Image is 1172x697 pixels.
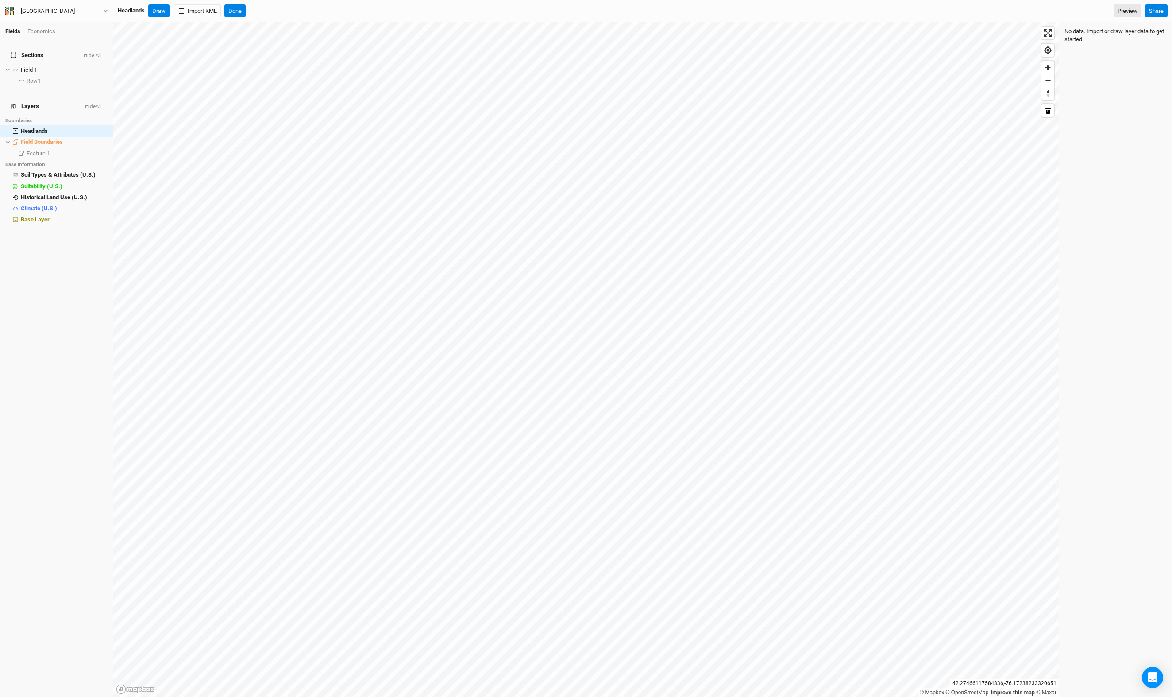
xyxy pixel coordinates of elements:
[1142,667,1163,688] div: Open Intercom Messenger
[27,150,108,157] div: Feature 1
[1041,27,1054,39] button: Enter fullscreen
[21,171,108,178] div: Soil Types & Attributes (U.S.)
[1041,44,1054,57] button: Find my location
[148,4,170,18] button: Draw
[946,689,989,696] a: OpenStreetMap
[21,194,87,201] span: Historical Land Use (U.S.)
[991,689,1035,696] a: Improve this map
[21,139,108,146] div: Field Boundaries
[1041,87,1054,100] button: Reset bearing to north
[21,205,108,212] div: Climate (U.S.)
[83,53,102,59] button: Hide All
[1059,22,1172,49] div: No data. Import or draw layer data to get started.
[950,679,1059,688] div: 42.27466117584336 , -76.17238233320651
[224,4,246,18] button: Done
[21,7,75,15] div: [GEOGRAPHIC_DATA]
[21,128,48,134] span: Headlands
[27,27,55,35] div: Economics
[27,77,41,85] span: Row 1
[85,104,102,110] button: HideAll
[21,128,108,135] div: Headlands
[27,150,50,157] span: Feature 1
[116,684,155,694] a: Mapbox logo
[173,4,221,18] button: Import KML
[21,66,37,73] span: Field 1
[21,183,108,190] div: Suitability (U.S.)
[5,28,20,35] a: Fields
[920,689,944,696] a: Mapbox
[1041,104,1054,117] button: Delete
[1041,74,1054,87] button: Zoom out
[11,52,43,59] span: Sections
[21,216,108,223] div: Base Layer
[113,22,1059,697] canvas: Map
[1041,61,1054,74] button: Zoom in
[1036,689,1056,696] a: Maxar
[1114,4,1141,18] a: Preview
[4,6,108,16] button: [GEOGRAPHIC_DATA]
[21,194,108,201] div: Historical Land Use (U.S.)
[118,7,145,15] div: Headlands
[1145,4,1168,18] button: Share
[21,183,62,190] span: Suitability (U.S.)
[11,103,39,110] span: Layers
[21,205,57,212] span: Climate (U.S.)
[21,7,75,15] div: Bottomlands Farm
[21,139,63,145] span: Field Boundaries
[21,171,96,178] span: Soil Types & Attributes (U.S.)
[21,216,50,223] span: Base Layer
[21,66,108,74] div: Field 1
